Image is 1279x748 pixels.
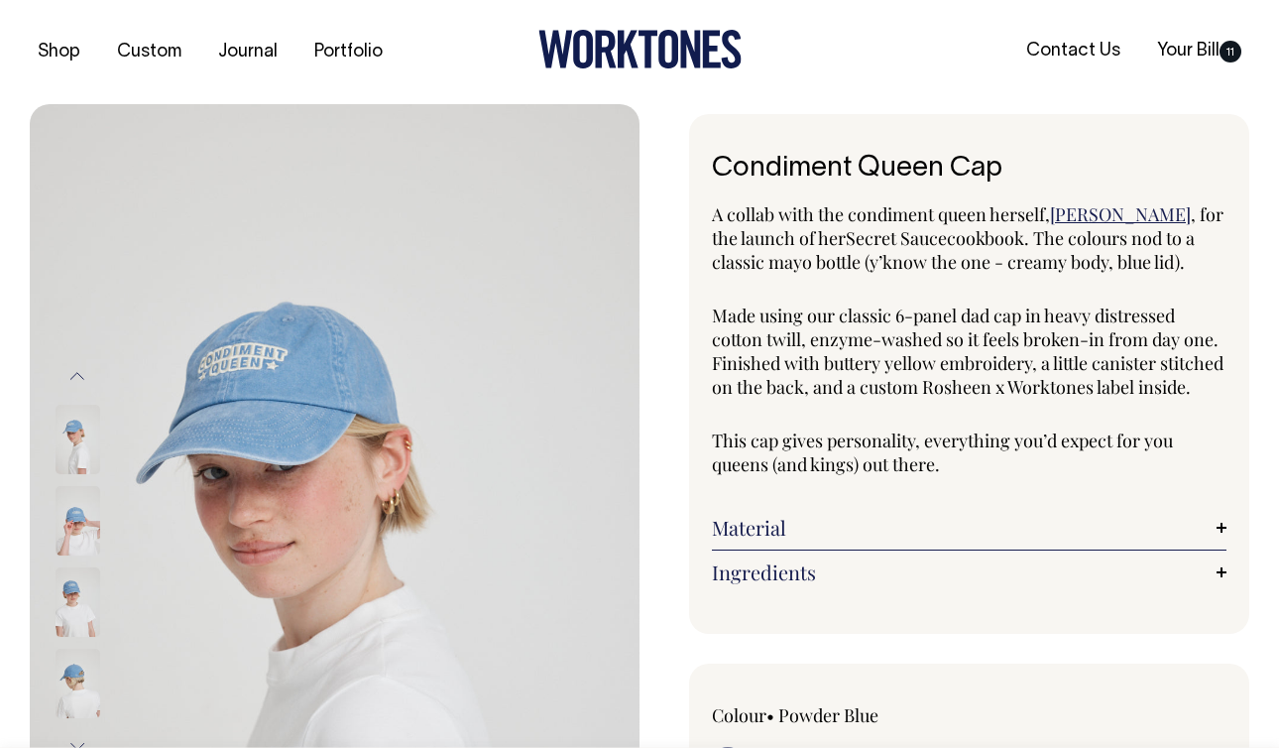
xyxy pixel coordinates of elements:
[778,703,878,727] label: Powder Blue
[712,304,1223,399] span: Made using our classic 6-panel dad cap in heavy distressed cotton twill, enzyme-washed so it feel...
[56,649,100,718] img: Condiment Queen Cap
[712,154,1226,185] h1: Condiment Queen Cap
[712,429,1173,476] span: This cap gives personality, everything you’d expect for you queens (and kings) out there.
[210,36,286,68] a: Journal
[62,354,92,399] button: Previous
[712,703,918,727] div: Colour
[712,202,1223,250] span: , for the launch of her
[1149,35,1249,67] a: Your Bill11
[712,202,1050,226] span: A collab with the condiment queen herself,
[712,516,1226,540] a: Material
[56,405,100,474] img: Condiment Queen Cap
[1050,202,1191,226] a: [PERSON_NAME]
[1018,35,1128,67] a: Contact Us
[846,226,947,250] span: Secret Sauce
[712,561,1226,584] a: Ingredients
[712,226,1195,274] span: cookbook. The colours nod to a classic mayo bottle (y’know the one - creamy body, blue lid).
[56,567,100,637] img: Condiment Queen Cap
[766,703,774,727] span: •
[1220,41,1241,62] span: 11
[56,486,100,556] img: Condiment Queen Cap
[30,36,88,68] a: Shop
[109,36,189,68] a: Custom
[306,36,391,68] a: Portfolio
